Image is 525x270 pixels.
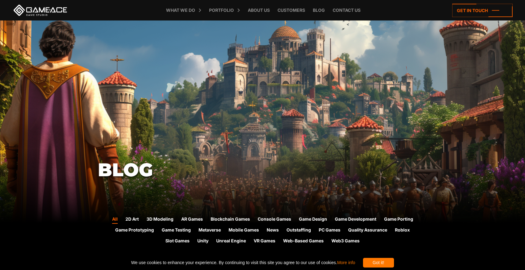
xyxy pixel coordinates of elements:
a: VR Games [254,237,275,245]
a: Game Porting [384,216,413,224]
a: Game Prototyping [115,227,154,235]
a: Web3 Games [331,237,360,245]
a: Game Testing [162,227,191,235]
a: Slot Games [165,237,190,245]
a: Unity [197,237,208,245]
a: Unreal Engine [216,237,246,245]
a: Outstaffing [287,227,311,235]
a: Console Games [258,216,291,224]
a: More info [337,260,355,265]
a: Roblox [395,227,410,235]
a: All [112,216,118,224]
a: Mobile Games [229,227,259,235]
a: PC Games [319,227,340,235]
a: Web-Based Games [283,237,324,245]
a: Game Development [335,216,376,224]
a: Blockchain Games [211,216,250,224]
div: Got it! [363,258,394,268]
a: 2D Art [125,216,139,224]
span: We use cookies to enhance your experience. By continuing to visit this site you agree to our use ... [131,258,355,268]
a: 3D Modeling [147,216,173,224]
a: News [267,227,279,235]
h1: Blog [98,160,428,180]
a: Game Design [299,216,327,224]
a: Metaverse [199,227,221,235]
a: AR Games [181,216,203,224]
a: Quality Assurance [348,227,387,235]
a: Get in touch [452,4,513,17]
